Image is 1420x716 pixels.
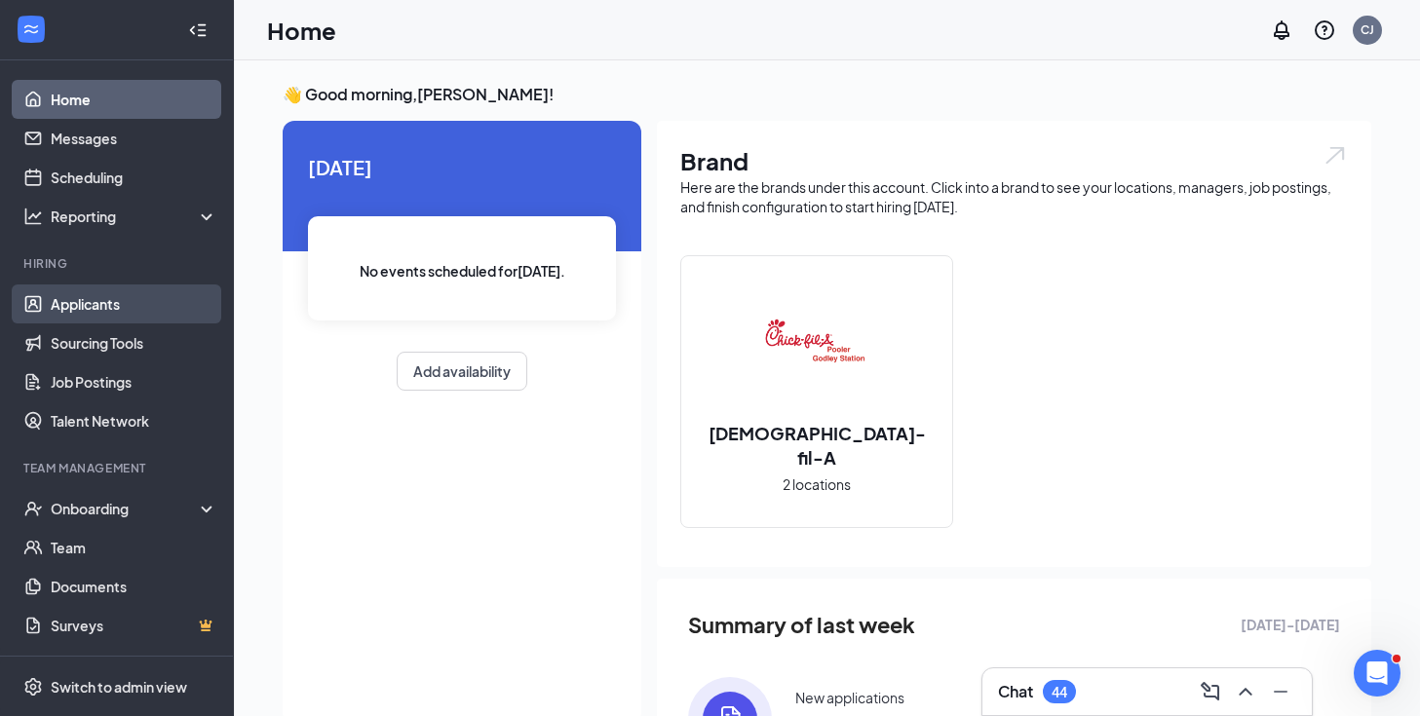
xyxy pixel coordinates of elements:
[680,177,1348,216] div: Here are the brands under this account. Click into a brand to see your locations, managers, job p...
[51,499,201,518] div: Onboarding
[397,352,527,391] button: Add availability
[1269,680,1292,703] svg: Minimize
[51,362,217,401] a: Job Postings
[1241,614,1340,635] span: [DATE] - [DATE]
[51,606,217,645] a: SurveysCrown
[360,260,565,282] span: No events scheduled for [DATE] .
[680,144,1348,177] h1: Brand
[51,207,218,226] div: Reporting
[1270,19,1293,42] svg: Notifications
[188,20,208,40] svg: Collapse
[795,688,904,707] div: New applications
[23,499,43,518] svg: UserCheck
[23,460,213,476] div: Team Management
[1234,680,1257,703] svg: ChevronUp
[1195,676,1226,707] button: ComposeMessage
[754,288,879,413] img: Chick-fil-A
[1052,684,1067,700] div: 44
[1230,676,1261,707] button: ChevronUp
[283,84,1371,105] h3: 👋 Good morning, [PERSON_NAME] !
[51,284,217,323] a: Applicants
[998,681,1033,702] h3: Chat
[51,119,217,158] a: Messages
[21,19,41,39] svg: WorkstreamLogo
[1265,676,1296,707] button: Minimize
[51,528,217,567] a: Team
[1354,650,1401,697] iframe: Intercom live chat
[681,421,952,470] h2: [DEMOGRAPHIC_DATA]-fil-A
[51,323,217,362] a: Sourcing Tools
[51,80,217,119] a: Home
[1361,21,1374,38] div: CJ
[1199,680,1222,703] svg: ComposeMessage
[267,14,336,47] h1: Home
[783,473,851,495] span: 2 locations
[51,401,217,440] a: Talent Network
[23,255,213,272] div: Hiring
[51,158,217,197] a: Scheduling
[688,608,915,642] span: Summary of last week
[51,677,187,697] div: Switch to admin view
[23,207,43,226] svg: Analysis
[1323,144,1348,167] img: open.6027fd2a22e1237b5b06.svg
[23,677,43,697] svg: Settings
[1313,19,1336,42] svg: QuestionInfo
[308,152,616,182] span: [DATE]
[51,567,217,606] a: Documents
